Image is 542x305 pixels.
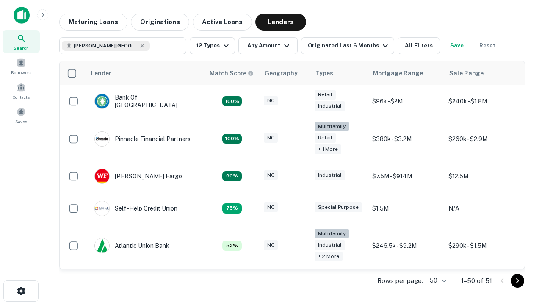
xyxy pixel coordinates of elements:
[13,94,30,100] span: Contacts
[95,169,109,183] img: picture
[449,68,484,78] div: Sale Range
[398,37,440,54] button: All Filters
[265,68,298,78] div: Geography
[368,85,444,117] td: $96k - $2M
[315,122,349,131] div: Multifamily
[222,171,242,181] div: Matching Properties: 12, hasApolloMatch: undefined
[444,85,520,117] td: $240k - $1.8M
[59,14,127,30] button: Maturing Loans
[3,55,40,78] a: Borrowers
[190,37,235,54] button: 12 Types
[426,274,448,287] div: 50
[264,170,278,180] div: NC
[95,94,109,108] img: picture
[264,202,278,212] div: NC
[315,240,345,250] div: Industrial
[94,169,182,184] div: [PERSON_NAME] Fargo
[210,69,252,78] h6: Match Score
[3,30,40,53] a: Search
[91,68,111,78] div: Lender
[264,133,278,143] div: NC
[222,134,242,144] div: Matching Properties: 24, hasApolloMatch: undefined
[11,69,31,76] span: Borrowers
[377,276,423,286] p: Rows per page:
[14,7,30,24] img: capitalize-icon.png
[315,68,333,78] div: Types
[94,201,177,216] div: Self-help Credit Union
[368,61,444,85] th: Mortgage Range
[210,69,254,78] div: Capitalize uses an advanced AI algorithm to match your search with the best lender. The match sco...
[444,225,520,267] td: $290k - $1.5M
[95,238,109,253] img: picture
[315,229,349,238] div: Multifamily
[255,14,306,30] button: Lenders
[461,276,492,286] p: 1–50 of 51
[315,101,345,111] div: Industrial
[310,61,368,85] th: Types
[15,118,28,125] span: Saved
[368,225,444,267] td: $246.5k - $9.2M
[315,144,341,154] div: + 1 more
[222,241,242,251] div: Matching Properties: 7, hasApolloMatch: undefined
[301,37,394,54] button: Originated Last 6 Months
[315,252,343,261] div: + 2 more
[443,37,470,54] button: Save your search to get updates of matches that match your search criteria.
[86,61,205,85] th: Lender
[474,37,501,54] button: Reset
[315,133,336,143] div: Retail
[444,117,520,160] td: $260k - $2.9M
[368,160,444,192] td: $7.5M - $914M
[444,160,520,192] td: $12.5M
[193,14,252,30] button: Active Loans
[205,61,260,85] th: Capitalize uses an advanced AI algorithm to match your search with the best lender. The match sco...
[14,44,29,51] span: Search
[444,192,520,225] td: N/A
[315,170,345,180] div: Industrial
[222,96,242,106] div: Matching Properties: 14, hasApolloMatch: undefined
[131,14,189,30] button: Originations
[94,238,169,253] div: Atlantic Union Bank
[373,68,423,78] div: Mortgage Range
[222,203,242,213] div: Matching Properties: 10, hasApolloMatch: undefined
[308,41,390,51] div: Originated Last 6 Months
[315,90,336,100] div: Retail
[95,132,109,146] img: picture
[94,94,196,109] div: Bank Of [GEOGRAPHIC_DATA]
[500,210,542,251] iframe: Chat Widget
[511,274,524,288] button: Go to next page
[95,201,109,216] img: picture
[368,192,444,225] td: $1.5M
[315,202,362,212] div: Special Purpose
[74,42,137,50] span: [PERSON_NAME][GEOGRAPHIC_DATA], [GEOGRAPHIC_DATA]
[260,61,310,85] th: Geography
[264,96,278,105] div: NC
[368,117,444,160] td: $380k - $3.2M
[264,240,278,250] div: NC
[444,61,520,85] th: Sale Range
[3,79,40,102] a: Contacts
[238,37,298,54] button: Any Amount
[94,131,191,147] div: Pinnacle Financial Partners
[3,104,40,127] a: Saved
